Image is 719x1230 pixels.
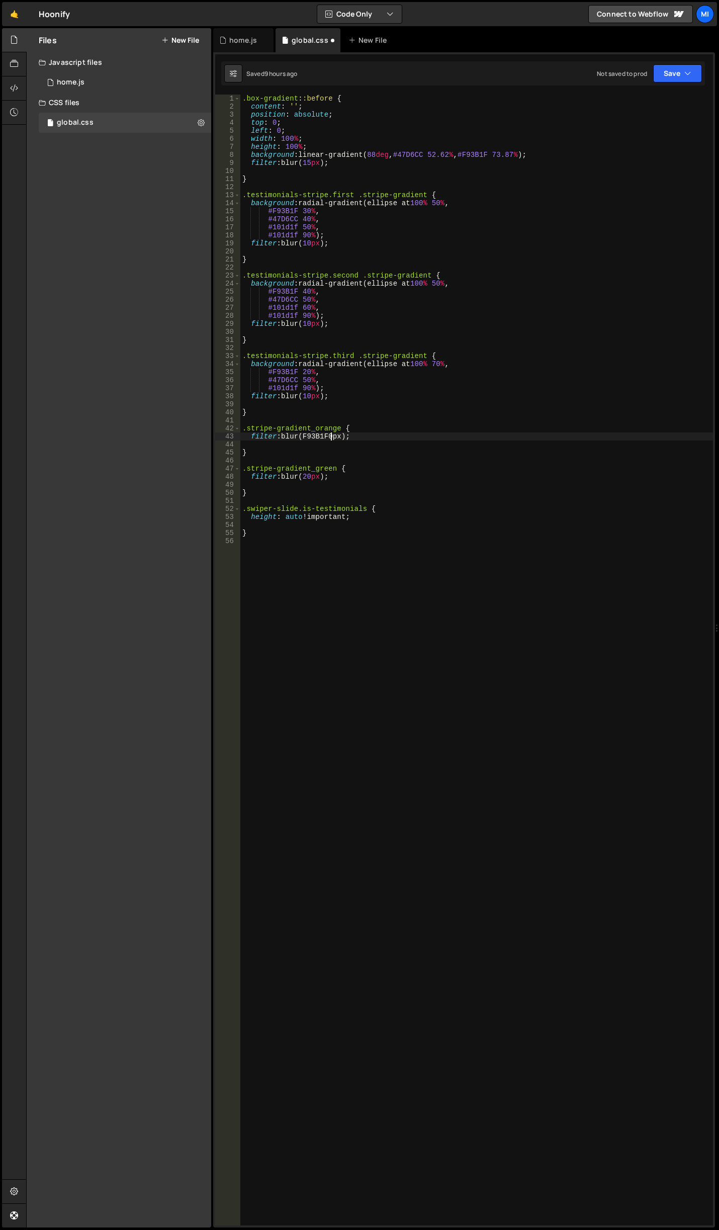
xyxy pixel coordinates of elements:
div: 5 [215,127,240,135]
div: 46 [215,457,240,465]
div: CSS files [27,93,211,113]
div: 48 [215,473,240,481]
div: 19 [215,239,240,247]
div: 47 [215,465,240,473]
div: 56 [215,537,240,545]
div: Hoonify [39,8,70,20]
div: 42 [215,424,240,432]
div: global.css [57,118,94,127]
div: 11 [215,175,240,183]
div: Not saved to prod [597,69,647,78]
button: Code Only [317,5,402,23]
div: 54 [215,521,240,529]
div: 7 [215,143,240,151]
div: home.js [229,35,257,45]
div: 23 [215,272,240,280]
div: 35 [215,368,240,376]
button: Save [653,64,702,82]
div: 10 [215,167,240,175]
div: home.js [57,78,84,87]
div: 17338/48148.js [39,72,211,93]
div: 44 [215,441,240,449]
div: 1 [215,95,240,103]
a: Connect to Webflow [588,5,693,23]
div: 26 [215,296,240,304]
div: 41 [215,416,240,424]
div: Javascript files [27,52,211,72]
div: 43 [215,432,240,441]
div: 6 [215,135,240,143]
div: New File [348,35,391,45]
div: 49 [215,481,240,489]
div: 15 [215,207,240,215]
div: 31 [215,336,240,344]
div: 29 [215,320,240,328]
div: 45 [215,449,240,457]
h2: Files [39,35,57,46]
div: 22 [215,263,240,272]
div: 9 hours ago [264,69,298,78]
div: 14 [215,199,240,207]
div: 55 [215,529,240,537]
div: 27 [215,304,240,312]
div: Saved [246,69,298,78]
div: 17 [215,223,240,231]
div: 8 [215,151,240,159]
div: 53 [215,513,240,521]
a: Mi [696,5,714,23]
div: 37 [215,384,240,392]
div: 33 [215,352,240,360]
div: 17338/48147.css [39,113,211,133]
div: 36 [215,376,240,384]
div: 38 [215,392,240,400]
div: 3 [215,111,240,119]
div: 9 [215,159,240,167]
div: 24 [215,280,240,288]
div: 18 [215,231,240,239]
div: 40 [215,408,240,416]
div: 32 [215,344,240,352]
div: 21 [215,255,240,263]
div: 13 [215,191,240,199]
div: 2 [215,103,240,111]
div: 39 [215,400,240,408]
button: New File [161,36,199,44]
div: 52 [215,505,240,513]
div: 4 [215,119,240,127]
div: 34 [215,360,240,368]
div: 50 [215,489,240,497]
div: 30 [215,328,240,336]
div: global.css [292,35,328,45]
div: 25 [215,288,240,296]
div: 20 [215,247,240,255]
div: 51 [215,497,240,505]
div: 28 [215,312,240,320]
div: 12 [215,183,240,191]
a: 🤙 [2,2,27,26]
div: 16 [215,215,240,223]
